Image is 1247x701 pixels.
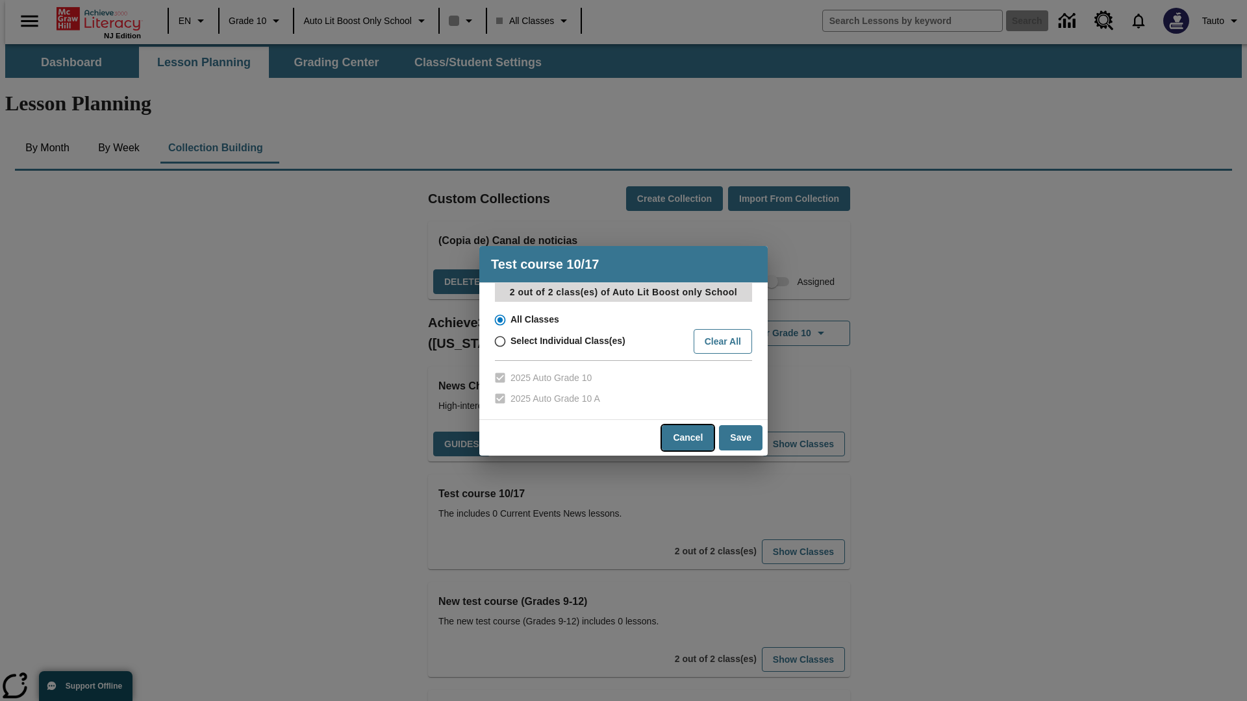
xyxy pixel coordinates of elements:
[510,313,559,326] span: All Classes
[510,334,625,348] span: Select Individual Class(es)
[694,329,752,354] button: Clear All
[510,392,600,406] span: 2025 Auto Grade 10 A
[495,283,752,302] p: 2 out of 2 class(es) of Auto Lit Boost only School
[510,371,592,385] span: 2025 Auto Grade 10
[662,425,714,450] button: Cancel
[719,425,762,450] button: Save
[479,246,768,282] h4: Test course 10/17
